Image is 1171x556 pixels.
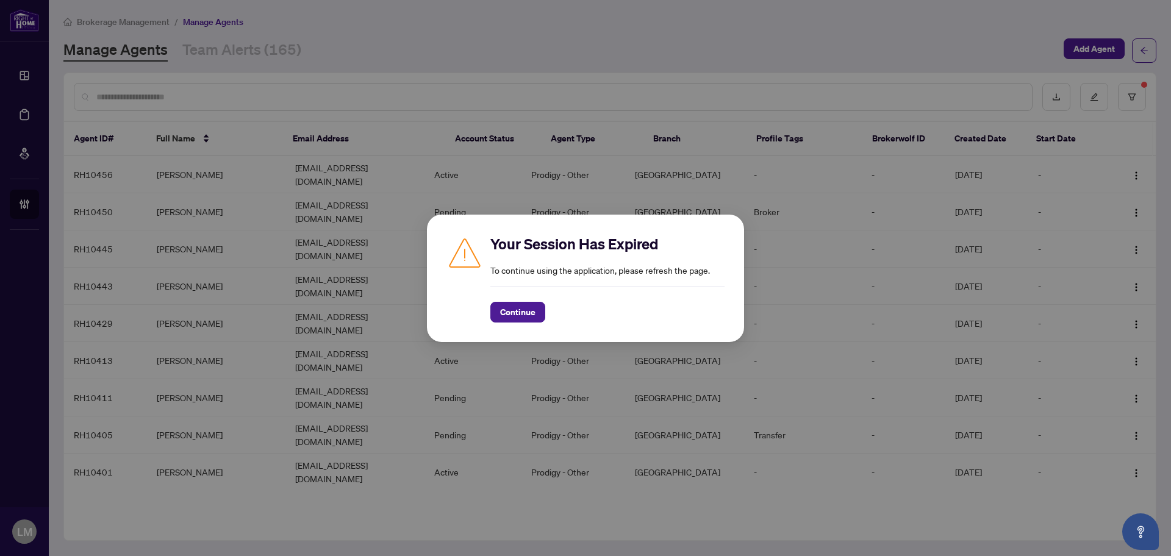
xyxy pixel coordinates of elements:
div: To continue using the application, please refresh the page. [490,234,725,323]
button: Open asap [1122,513,1159,550]
img: Caution icon [446,234,483,271]
h2: Your Session Has Expired [490,234,725,254]
button: Continue [490,302,545,323]
span: Continue [500,302,535,322]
